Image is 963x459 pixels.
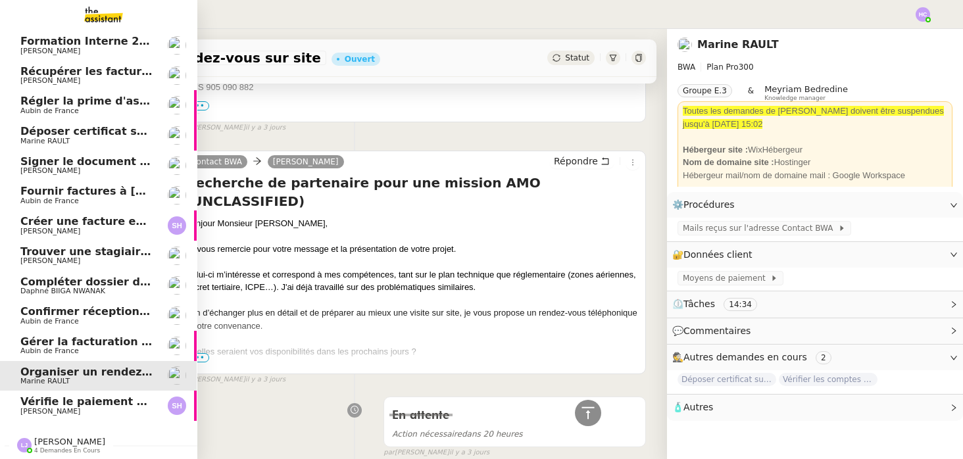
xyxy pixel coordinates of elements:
[672,299,768,309] span: ⏲️
[678,62,695,72] span: BWA
[168,397,186,415] img: svg
[168,216,186,235] img: svg
[667,318,963,344] div: 💬Commentaires
[667,242,963,268] div: 🔐Données client
[17,438,32,452] img: svg
[20,395,253,408] span: Vérifie le paiement de la facture 24513
[672,326,756,336] span: 💬
[20,107,79,115] span: Aubin de France
[683,326,751,336] span: Commentaires
[20,407,80,416] span: [PERSON_NAME]
[20,335,220,348] span: Gérer la facturation des avenants
[20,166,80,175] span: [PERSON_NAME]
[816,351,831,364] nz-tag: 2
[392,429,522,439] span: dans 20 heures
[449,447,489,458] span: il y a 3 jours
[34,437,105,447] span: [PERSON_NAME]
[678,37,692,52] img: users%2Fo4K84Ijfr6OOM0fa5Hz4riIOf4g2%2Favatar%2FChatGPT%20Image%201%20aou%CC%82t%202025%2C%2010_2...
[185,107,640,120] div: -----
[168,337,186,355] img: users%2FSclkIUIAuBOhhDrbgjtrSikBoD03%2Favatar%2F48cbc63d-a03d-4817-b5bf-7f7aeed5f2a9
[345,55,375,63] div: Ouvert
[683,143,947,157] div: WixHébergeur
[185,156,247,168] a: Contact BWA
[683,249,753,260] span: Données client
[683,402,713,412] span: Autres
[724,298,757,311] nz-tag: 14:34
[20,305,353,318] span: Confirmer réception montant pour police 25HISLF21383
[20,276,345,288] span: Compléter dossier domiciliation asso sur Se Domicilier
[764,84,848,94] span: Meyriam Bedredine
[168,66,186,85] img: users%2FIRICEYtWuOZgy9bUGBIlDfdl70J2%2Favatar%2Fb71601d1-c386-41cd-958b-f9b5fc102d64
[168,247,186,265] img: users%2FERVxZKLGxhVfG9TsREY0WEa9ok42%2Favatar%2Fportrait-563450-crop.jpg
[565,53,589,62] span: Statut
[185,268,640,294] div: Celui-ci m’intéresse et correspond à mes compétences, tant sur le plan technique que réglementair...
[20,317,79,326] span: Aubin de France
[168,276,186,295] img: users%2FKPVW5uJ7nAf2BaBJPZnFMauzfh73%2Favatar%2FDigitalCollectionThumbnailHandler.jpeg
[683,145,748,155] strong: Hébergeur site :
[392,429,462,439] span: Action nécessaire
[168,157,186,175] img: users%2FTDxDvmCjFdN3QFePFNGdQUcJcQk1%2Favatar%2F0cfb3a67-8790-4592-a9ec-92226c678442
[20,137,70,145] span: Marine RAULT
[764,95,826,102] span: Knowledge manager
[180,122,285,133] small: [PERSON_NAME]
[683,199,735,210] span: Procédures
[20,95,186,107] span: Régler la prime d'assurance
[20,76,80,85] span: [PERSON_NAME]
[683,169,947,182] div: Hébergeur mail/nom de domaine mail : Google Workspace
[554,155,598,168] span: Répondre
[20,287,105,295] span: Daphné BIIGA NWANAK
[20,197,79,205] span: Aubin de France
[20,185,228,197] span: Fournir factures à [PERSON_NAME]
[672,402,713,412] span: 🧴
[268,156,344,168] a: [PERSON_NAME]
[168,36,186,55] img: users%2Fa6PbEmLwvGXylUqKytRPpDpAx153%2Favatar%2Ffanny.png
[20,366,222,378] span: Organiser un rendez-vous sur site
[245,122,285,133] span: il y a 3 jours
[748,84,754,101] span: &
[34,447,100,454] span: 4 demandes en cours
[20,35,249,47] span: Formation Interne 2 - [PERSON_NAME]
[667,291,963,317] div: ⏲️Tâches 14:34
[672,197,741,212] span: ⚙️
[20,227,80,235] span: [PERSON_NAME]
[672,247,758,262] span: 🔐
[683,157,774,167] strong: Nom de domaine site :
[683,352,807,362] span: Autres demandes en cours
[549,154,614,168] button: Répondre
[168,96,186,114] img: users%2FSclkIUIAuBOhhDrbgjtrSikBoD03%2Favatar%2F48cbc63d-a03d-4817-b5bf-7f7aeed5f2a9
[383,447,395,458] span: par
[392,410,449,422] span: En attente
[185,345,640,358] div: Quelles seraient vos disponibilités dans les prochains jours ?
[185,101,209,110] span: •••
[697,38,779,51] a: Marine RAULT
[180,374,285,385] small: [PERSON_NAME]
[20,215,287,228] span: Créer une facture en anglais immédiatement
[20,347,79,355] span: Aubin de France
[168,306,186,325] img: users%2FSclkIUIAuBOhhDrbgjtrSikBoD03%2Favatar%2F48cbc63d-a03d-4817-b5bf-7f7aeed5f2a9
[667,345,963,370] div: 🕵️Autres demandes en cours 2
[20,125,183,137] span: Déposer certificat sur Opco
[185,243,640,256] div: Je vous remercie pour votre message et la présentation de votre projet.
[20,245,237,258] span: Trouver une stagiaire administrative
[779,373,877,386] span: Vérifier les comptes bancaires et éditer la quittance - 1 septembre 2025
[683,222,838,235] span: Mails reçus sur l'adresse Contact BWA
[185,174,640,210] h4: Recherche de partenaire pour une mission AMO (UNCLASSIFIED)
[706,62,738,72] span: Plan Pro
[185,306,640,332] div: Afin d’échanger plus en détail et de préparer au mieux une visite sur site, je vous propose un re...
[383,447,489,458] small: [PERSON_NAME]
[672,352,837,362] span: 🕵️
[20,47,80,55] span: [PERSON_NAME]
[683,272,770,285] span: Moyens de paiement
[667,192,963,218] div: ⚙️Procédures
[739,62,754,72] span: 300
[678,373,776,386] span: Déposer certificat sur Opco
[683,299,715,309] span: Tâches
[185,217,640,230] div: Bonjour Monsieur [PERSON_NAME],
[764,84,848,101] app-user-label: Knowledge manager
[185,353,209,362] span: •••
[168,366,186,385] img: users%2Fo4K84Ijfr6OOM0fa5Hz4riIOf4g2%2Favatar%2FChatGPT%20Image%201%20aou%CC%82t%202025%2C%2010_2...
[168,126,186,145] img: users%2Fo4K84Ijfr6OOM0fa5Hz4riIOf4g2%2Favatar%2FChatGPT%20Image%201%20aou%CC%82t%202025%2C%2010_2...
[667,395,963,420] div: 🧴Autres
[168,186,186,205] img: users%2FSclkIUIAuBOhhDrbgjtrSikBoD03%2Favatar%2F48cbc63d-a03d-4817-b5bf-7f7aeed5f2a9
[20,377,70,385] span: Marine RAULT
